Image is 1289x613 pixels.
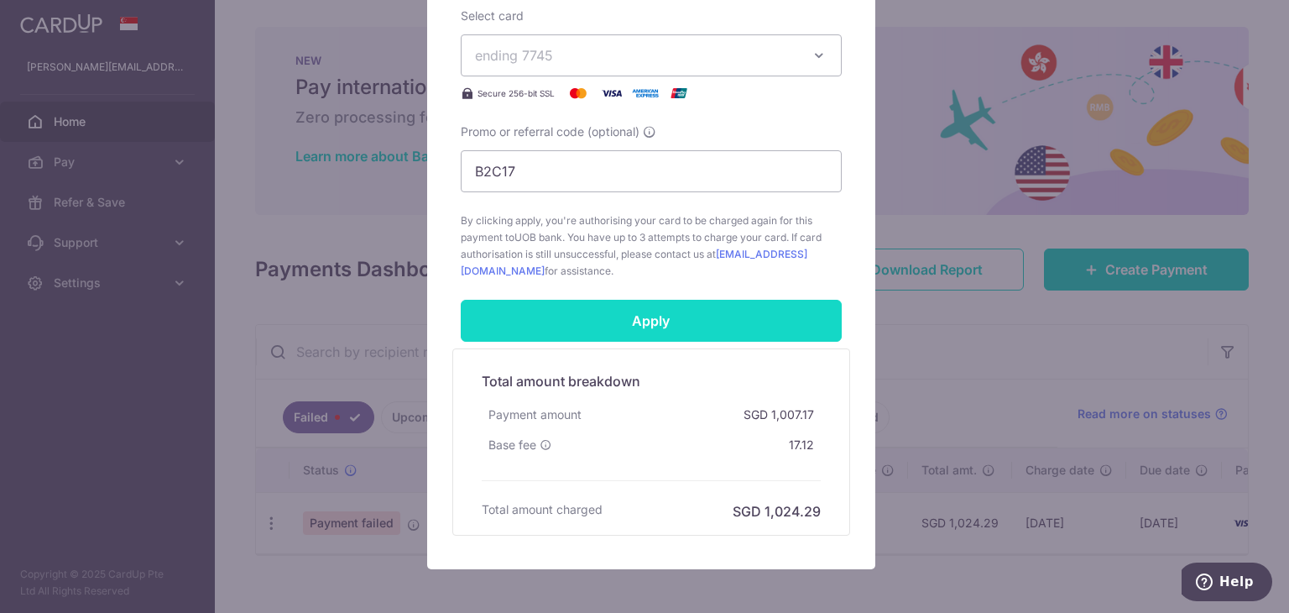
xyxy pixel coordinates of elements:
div: Payment amount [482,400,588,430]
img: Visa [595,83,629,103]
div: SGD 1,007.17 [737,400,821,430]
span: Base fee [488,437,536,453]
h6: Total amount charged [482,501,603,518]
h6: SGD 1,024.29 [733,501,821,521]
label: Select card [461,8,524,24]
button: ending 7745 [461,34,842,76]
span: Promo or referral code (optional) [461,123,639,140]
img: American Express [629,83,662,103]
iframe: Opens a widget where you can find more information [1182,563,1272,605]
input: Apply [461,300,842,342]
img: UnionPay [662,83,696,103]
span: UOB bank [514,231,562,244]
img: Mastercard [561,83,595,103]
h5: Total amount breakdown [482,371,821,391]
span: ending 7745 [475,47,553,64]
span: By clicking apply, you're authorising your card to be charged again for this payment to . You hav... [461,212,842,280]
div: 17.12 [782,430,821,460]
span: Secure 256-bit SSL [478,86,555,100]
